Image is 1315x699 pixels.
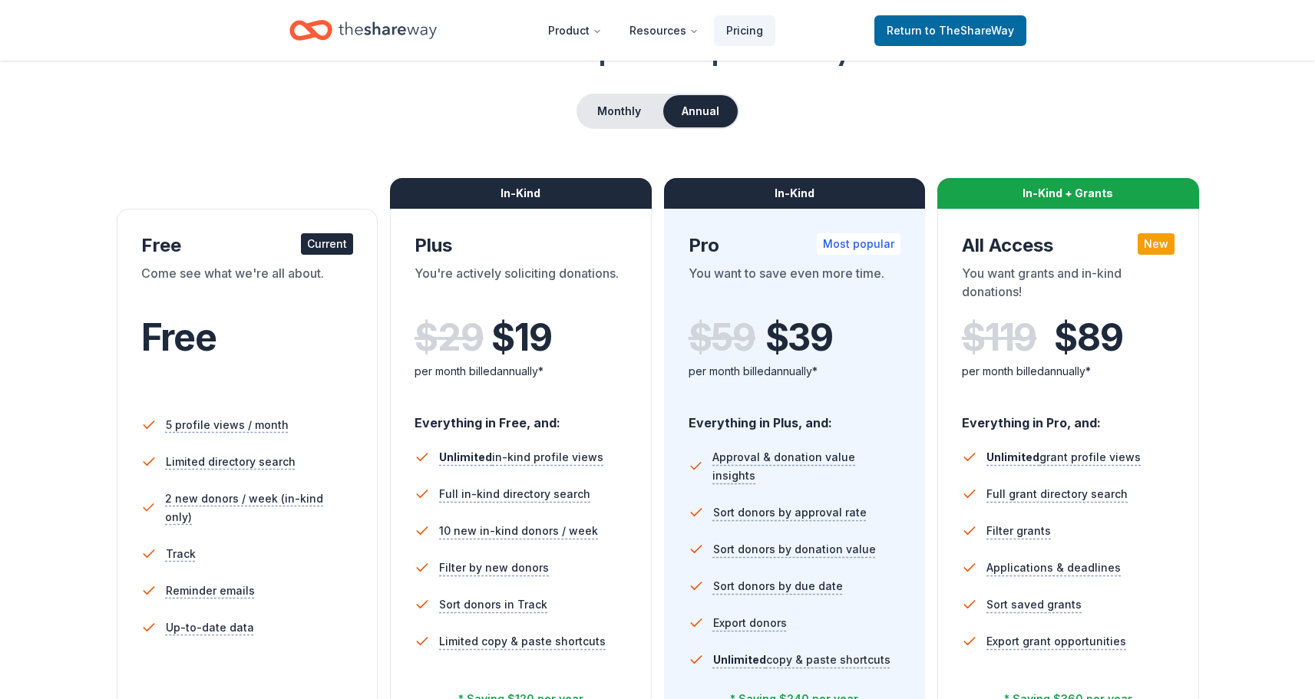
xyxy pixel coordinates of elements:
[439,595,547,614] span: Sort donors in Track
[439,450,492,463] span: Unlimited
[536,12,775,48] nav: Main
[415,264,627,307] div: You're actively soliciting donations.
[986,559,1121,577] span: Applications & deadlines
[141,233,354,258] div: Free
[713,614,787,632] span: Export donors
[141,264,354,307] div: Come see what we're all about.
[713,503,867,522] span: Sort donors by approval rate
[439,559,549,577] span: Filter by new donors
[390,178,652,209] div: In-Kind
[415,362,627,381] div: per month billed annually*
[166,582,255,600] span: Reminder emails
[712,448,900,485] span: Approval & donation value insights
[165,490,353,526] span: 2 new donors / week (in-kind only)
[578,95,660,127] button: Monthly
[937,178,1199,209] div: In-Kind + Grants
[166,545,196,563] span: Track
[962,362,1175,381] div: per month billed annually*
[689,264,901,307] div: You want to save even more time.
[713,653,890,666] span: copy & paste shortcuts
[765,316,833,359] span: $ 39
[166,416,289,434] span: 5 profile views / month
[166,453,296,471] span: Limited directory search
[986,522,1051,540] span: Filter grants
[491,316,551,359] span: $ 19
[415,401,627,433] div: Everything in Free, and:
[713,653,766,666] span: Unlimited
[1138,233,1175,255] div: New
[289,12,437,48] a: Home
[617,15,711,46] button: Resources
[166,618,254,637] span: Up-to-date data
[141,315,216,360] span: Free
[415,233,627,258] div: Plus
[986,632,1126,651] span: Export grant opportunities
[962,233,1175,258] div: All Access
[874,15,1026,46] a: Returnto TheShareWay
[887,21,1014,40] span: Return
[962,401,1175,433] div: Everything in Pro, and:
[986,485,1128,503] span: Full grant directory search
[986,595,1082,614] span: Sort saved grants
[817,233,900,255] div: Most popular
[986,450,1141,463] span: grant profile views
[536,15,614,46] button: Product
[689,233,901,258] div: Pro
[689,362,901,381] div: per month billed annually*
[1054,316,1122,359] span: $ 89
[714,15,775,46] a: Pricing
[439,485,590,503] span: Full in-kind directory search
[713,540,876,559] span: Sort donors by donation value
[689,401,901,433] div: Everything in Plus, and:
[664,178,926,209] div: In-Kind
[663,95,738,127] button: Annual
[962,264,1175,307] div: You want grants and in-kind donations!
[301,233,353,255] div: Current
[713,577,843,595] span: Sort donors by due date
[439,632,606,651] span: Limited copy & paste shortcuts
[986,450,1039,463] span: Unlimited
[439,522,598,540] span: 10 new in-kind donors / week
[439,450,603,463] span: in-kind profile views
[925,24,1014,37] span: to TheShareWay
